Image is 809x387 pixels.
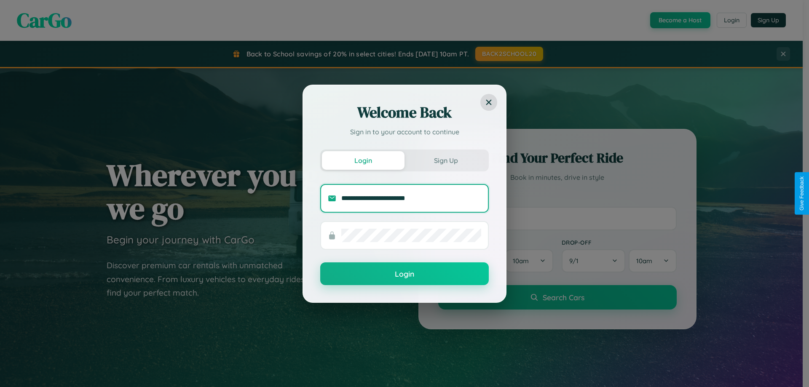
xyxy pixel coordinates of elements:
[320,262,489,285] button: Login
[320,102,489,123] h2: Welcome Back
[799,176,805,211] div: Give Feedback
[320,127,489,137] p: Sign in to your account to continue
[322,151,404,170] button: Login
[404,151,487,170] button: Sign Up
